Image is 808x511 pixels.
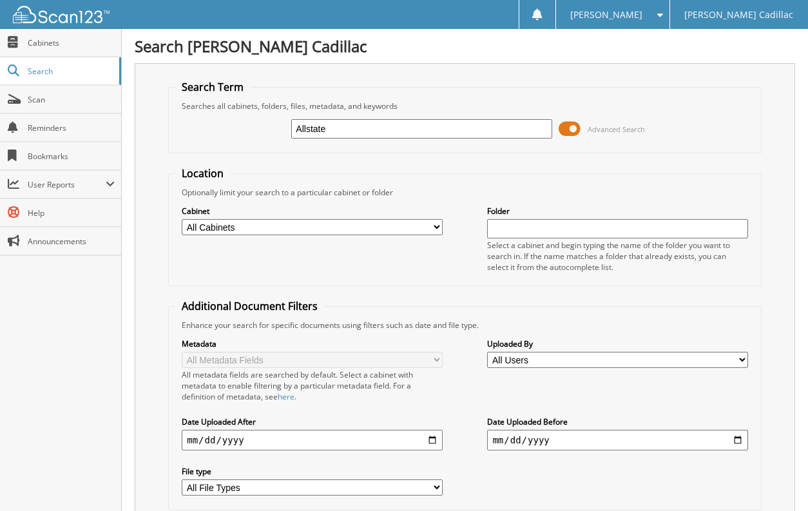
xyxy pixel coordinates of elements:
div: Optionally limit your search to a particular cabinet or folder [175,187,755,198]
label: Uploaded By [487,338,747,349]
legend: Search Term [175,80,250,94]
span: Help [28,207,115,218]
label: File type [182,466,442,477]
label: Folder [487,206,747,217]
span: Advanced Search [588,124,645,134]
span: [PERSON_NAME] Cadillac [684,11,793,19]
span: Reminders [28,122,115,133]
span: Search [28,66,113,77]
span: Bookmarks [28,151,115,162]
div: Searches all cabinets, folders, files, metadata, and keywords [175,101,755,111]
div: Select a cabinet and begin typing the name of the folder you want to search in. If the name match... [487,240,747,273]
span: [PERSON_NAME] [570,11,642,19]
input: start [182,430,442,450]
label: Metadata [182,338,442,349]
label: Cabinet [182,206,442,217]
span: User Reports [28,179,106,190]
div: All metadata fields are searched by default. Select a cabinet with metadata to enable filtering b... [182,369,442,402]
legend: Additional Document Filters [175,299,324,313]
img: scan123-logo-white.svg [13,6,110,23]
label: Date Uploaded After [182,416,442,427]
label: Date Uploaded Before [487,416,747,427]
input: end [487,430,747,450]
span: Cabinets [28,37,115,48]
a: here [278,391,294,402]
div: Enhance your search for specific documents using filters such as date and file type. [175,320,755,331]
span: Scan [28,94,115,105]
h1: Search [PERSON_NAME] Cadillac [135,35,795,57]
span: Announcements [28,236,115,247]
legend: Location [175,166,230,180]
